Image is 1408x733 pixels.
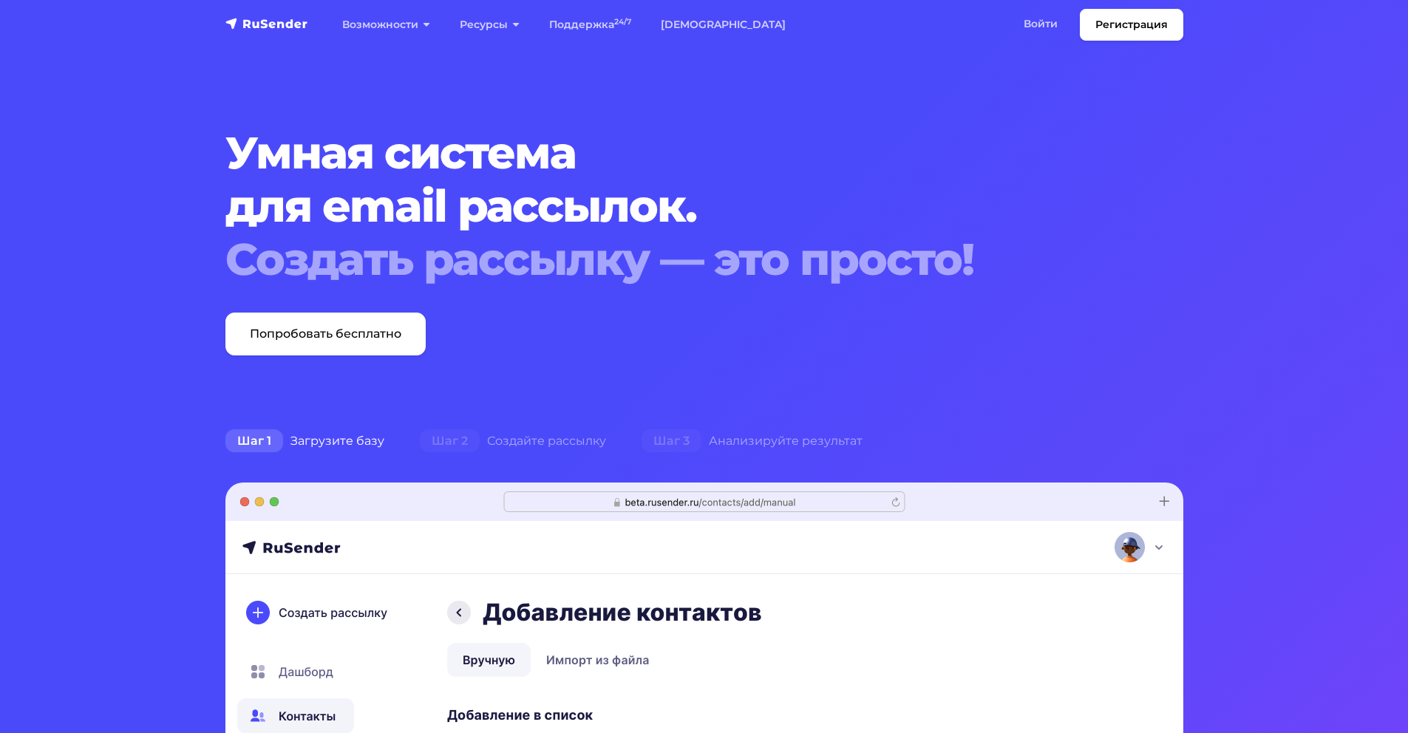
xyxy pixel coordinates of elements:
[225,429,283,453] span: Шаг 1
[534,10,646,40] a: Поддержка24/7
[225,16,308,31] img: RuSender
[1009,9,1072,39] a: Войти
[624,426,880,456] div: Анализируйте результат
[402,426,624,456] div: Создайте рассылку
[445,10,534,40] a: Ресурсы
[225,233,1102,286] div: Создать рассылку — это просто!
[208,426,402,456] div: Загрузите базу
[420,429,480,453] span: Шаг 2
[614,17,631,27] sup: 24/7
[225,126,1102,286] h1: Умная система для email рассылок.
[1080,9,1183,41] a: Регистрация
[225,313,426,355] a: Попробовать бесплатно
[327,10,445,40] a: Возможности
[646,10,800,40] a: [DEMOGRAPHIC_DATA]
[642,429,701,453] span: Шаг 3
